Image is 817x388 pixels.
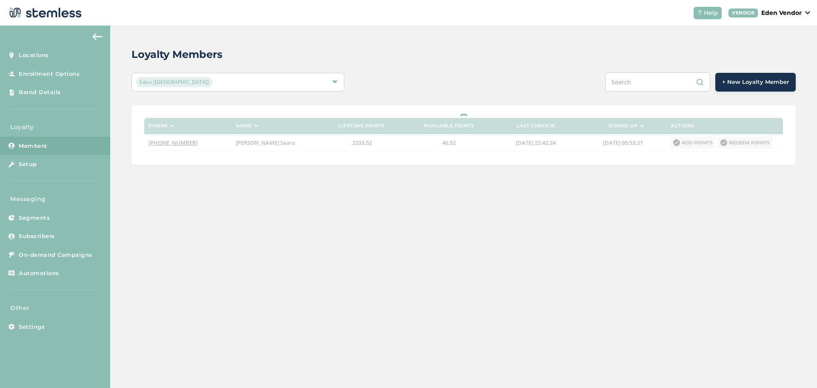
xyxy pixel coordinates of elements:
[131,47,223,62] h2: Loyalty Members
[19,214,50,222] span: Segments
[19,269,59,278] span: Automations
[19,51,49,60] span: Locations
[704,9,718,17] span: Help
[715,73,796,92] button: + New Loyalty Member
[19,160,37,169] span: Setup
[19,251,92,259] span: On-demand Campaigns
[697,10,702,15] img: icon-help-white-03924b79.svg
[19,323,45,331] span: Settings
[19,232,55,241] span: Subscribers
[19,142,47,150] span: Members
[19,70,80,78] span: Enrollment Options
[92,33,103,40] img: icon-arrow-back-accent-c549486e.svg
[805,11,810,14] img: icon_down-arrow-small-66adaf34.svg
[761,9,802,17] p: Eden Vendor
[722,78,789,86] span: + New Loyalty Member
[605,72,710,92] input: Search
[728,9,758,17] div: VENDOR
[7,4,82,21] img: logo-dark-0685b13c.svg
[774,347,817,388] iframe: Chat Widget
[19,88,61,97] span: Brand Details
[136,77,212,87] span: Eden ([GEOGRAPHIC_DATA])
